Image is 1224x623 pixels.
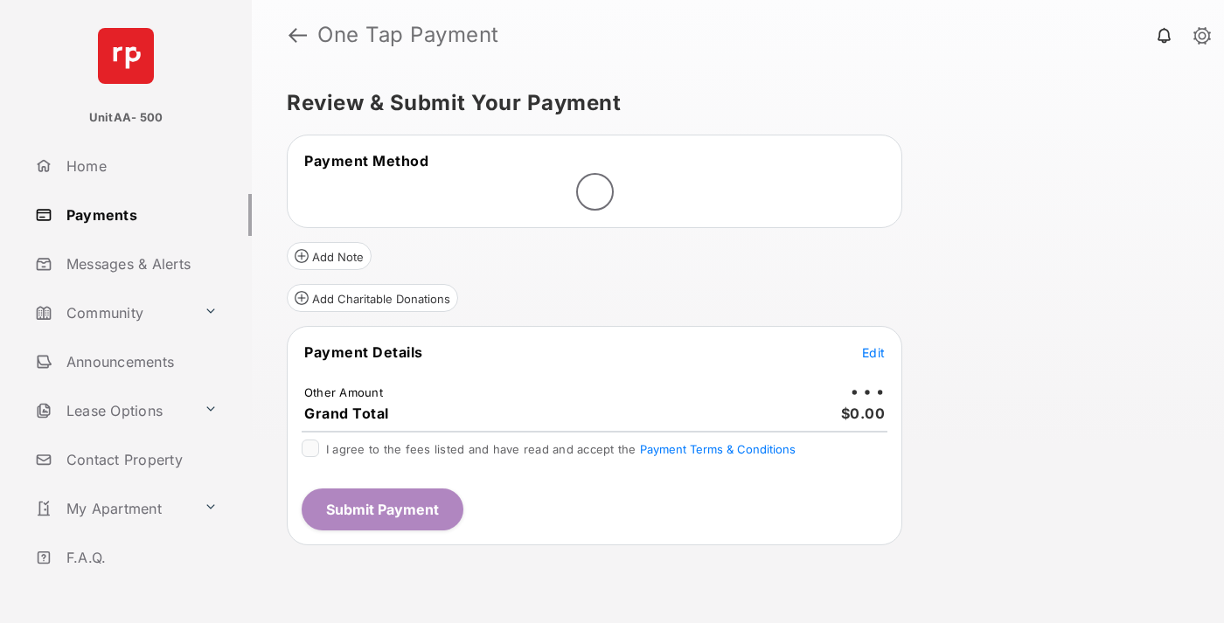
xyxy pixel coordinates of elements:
[28,390,197,432] a: Lease Options
[28,194,252,236] a: Payments
[287,242,372,270] button: Add Note
[303,384,384,400] td: Other Amount
[28,145,252,187] a: Home
[28,243,252,285] a: Messages & Alerts
[317,24,499,45] strong: One Tap Payment
[302,488,463,530] button: Submit Payment
[304,152,428,170] span: Payment Method
[28,536,252,578] a: F.A.Q.
[304,405,389,422] span: Grand Total
[287,284,458,312] button: Add Charitable Donations
[841,405,886,422] span: $0.00
[98,28,154,84] img: svg+xml;base64,PHN2ZyB4bWxucz0iaHR0cDovL3d3dy53My5vcmcvMjAwMC9zdmciIHdpZHRoPSI2NCIgaGVpZ2h0PSI2NC...
[304,343,423,361] span: Payment Details
[862,345,885,360] span: Edit
[326,442,796,456] span: I agree to the fees listed and have read and accept the
[28,292,197,334] a: Community
[28,488,197,530] a: My Apartment
[28,439,252,481] a: Contact Property
[862,343,885,361] button: Edit
[89,109,163,127] p: UnitAA- 500
[28,341,252,383] a: Announcements
[287,93,1175,114] h5: Review & Submit Your Payment
[640,442,796,456] button: I agree to the fees listed and have read and accept the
